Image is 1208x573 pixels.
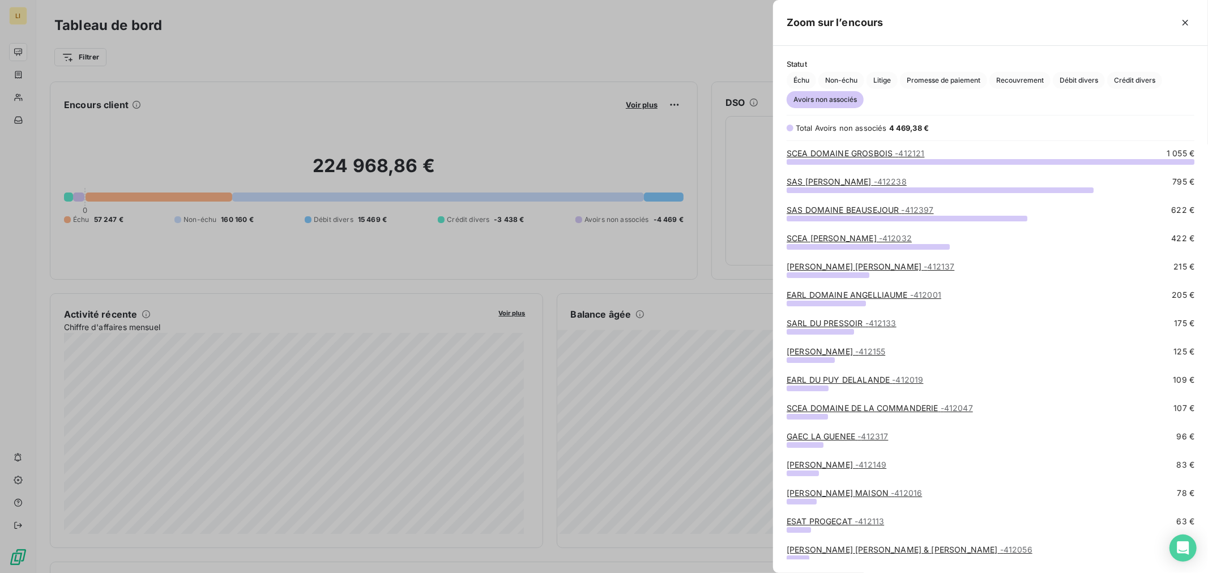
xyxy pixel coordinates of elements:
[787,262,954,271] a: [PERSON_NAME] [PERSON_NAME]
[900,72,987,89] button: Promesse de paiement
[1173,346,1194,357] span: 125 €
[1173,261,1194,272] span: 215 €
[1173,374,1194,386] span: 109 €
[787,375,923,384] a: EARL DU PUY DELALANDE
[787,516,884,526] a: ESAT PROGECAT
[855,516,884,526] span: - 412113
[787,290,941,300] a: EARL DOMAINE ANGELLIAUME
[895,148,924,158] span: - 412121
[787,318,897,328] a: SARL DU PRESSOIR
[941,403,973,413] span: - 412047
[857,431,888,441] span: - 412317
[1176,431,1194,442] span: 96 €
[874,177,907,186] span: - 412238
[1177,488,1194,499] span: 78 €
[787,460,886,469] a: [PERSON_NAME]
[787,177,907,186] a: SAS [PERSON_NAME]
[787,488,922,498] a: [PERSON_NAME] MAISON
[1172,289,1194,301] span: 205 €
[1173,403,1194,414] span: 107 €
[910,290,941,300] span: - 412001
[787,72,816,89] button: Échu
[1176,516,1194,527] span: 63 €
[892,375,923,384] span: - 412019
[787,205,934,215] a: SAS DOMAINE BEAUSEJOUR
[787,545,1032,554] a: [PERSON_NAME] [PERSON_NAME] & [PERSON_NAME]
[787,233,912,243] a: SCEA [PERSON_NAME]
[879,233,912,243] span: - 412032
[1053,72,1105,89] button: Débit divers
[787,431,888,441] a: GAEC LA GUENEE
[1167,148,1194,159] span: 1 055 €
[1171,233,1194,244] span: 422 €
[1107,72,1162,89] button: Crédit divers
[855,347,885,356] span: - 412155
[855,460,886,469] span: - 412149
[787,403,973,413] a: SCEA DOMAINE DE LA COMMANDERIE
[901,205,933,215] span: - 412397
[787,59,1194,69] span: Statut
[787,347,885,356] a: [PERSON_NAME]
[796,123,887,132] span: Total Avoirs non associés
[865,318,897,328] span: - 412133
[889,123,929,132] span: 4 469,38 €
[1000,545,1032,554] span: - 412056
[1172,176,1194,187] span: 795 €
[818,72,864,89] button: Non-échu
[787,91,864,108] button: Avoirs non associés
[787,148,924,158] a: SCEA DOMAINE GROSBOIS
[787,15,883,31] h5: Zoom sur l’encours
[773,148,1208,559] div: grid
[1171,204,1194,216] span: 622 €
[989,72,1051,89] button: Recouvrement
[1169,534,1197,562] div: Open Intercom Messenger
[1174,318,1194,329] span: 175 €
[924,262,954,271] span: - 412137
[891,488,922,498] span: - 412016
[1176,459,1194,471] span: 83 €
[866,72,898,89] button: Litige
